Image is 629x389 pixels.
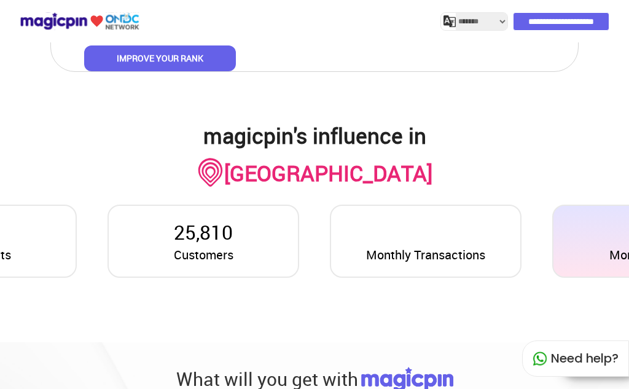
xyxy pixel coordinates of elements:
p: 25,810 [174,218,233,246]
span: Customers [174,246,233,264]
img: location-icon [197,156,224,189]
div: Need help? [522,340,629,377]
img: ondc-logo-new-small.8a59708e.svg [20,10,139,32]
h2: [GEOGRAPHIC_DATA] [224,159,432,187]
img: whatapp_green.7240e66a.svg [533,352,547,366]
h2: magicpin's influence in [197,121,432,150]
span: Monthly Transactions [366,246,485,264]
button: IMPROVE YOUR RANK [84,45,236,71]
img: j2MGCQAAAABJRU5ErkJggg== [443,15,456,28]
